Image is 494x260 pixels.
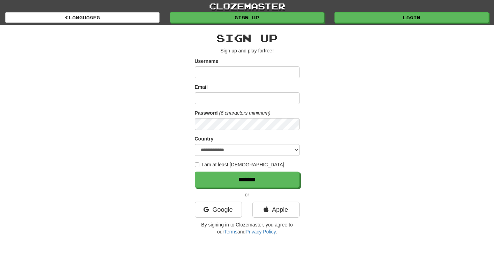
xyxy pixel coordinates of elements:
em: (6 characters minimum) [219,110,271,116]
a: Sign up [170,12,324,23]
h2: Sign up [195,32,300,44]
p: Sign up and play for ! [195,47,300,54]
u: free [264,48,272,53]
a: Apple [252,202,300,218]
label: Email [195,84,208,91]
label: Password [195,109,218,116]
label: I am at least [DEMOGRAPHIC_DATA] [195,161,285,168]
a: Terms [224,229,237,234]
a: Privacy Policy [245,229,275,234]
a: Google [195,202,242,218]
p: By signing in to Clozemaster, you agree to our and . [195,221,300,235]
input: I am at least [DEMOGRAPHIC_DATA] [195,162,199,167]
label: Username [195,58,219,65]
a: Languages [5,12,160,23]
p: or [195,191,300,198]
a: Login [334,12,489,23]
label: Country [195,135,214,142]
